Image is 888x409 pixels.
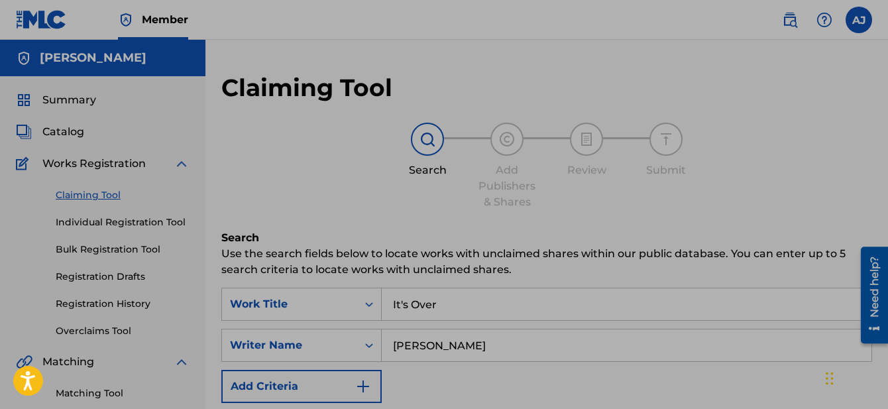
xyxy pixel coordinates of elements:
[221,73,392,103] h2: Claiming Tool
[40,50,146,66] h5: ALLEN JORDAN
[394,162,461,178] div: Search
[42,124,84,140] span: Catalog
[230,337,349,353] div: Writer Name
[16,156,33,172] img: Works Registration
[419,131,435,147] img: step indicator icon for Search
[16,10,67,29] img: MLC Logo
[174,354,190,370] img: expand
[499,131,515,147] img: step indicator icon for Add Publishers & Shares
[221,230,872,246] h6: Search
[16,354,32,370] img: Matching
[474,162,540,210] div: Add Publishers & Shares
[230,296,349,312] div: Work Title
[142,12,188,27] span: Member
[822,345,888,409] iframe: Chat Widget
[846,7,872,33] div: User Menu
[16,124,32,140] img: Catalog
[42,92,96,108] span: Summary
[56,188,190,202] a: Claiming Tool
[658,131,674,147] img: step indicator icon for Submit
[851,241,888,348] iframe: Resource Center
[16,92,96,108] a: SummarySummary
[826,359,834,398] div: Drag
[16,124,84,140] a: CatalogCatalog
[16,92,32,108] img: Summary
[221,246,872,278] p: Use the search fields below to locate works with unclaimed shares within our public database. You...
[56,386,190,400] a: Matching Tool
[777,7,803,33] a: Public Search
[579,131,594,147] img: step indicator icon for Review
[56,297,190,311] a: Registration History
[174,156,190,172] img: expand
[16,50,32,66] img: Accounts
[56,324,190,338] a: Overclaims Tool
[633,162,699,178] div: Submit
[782,12,798,28] img: search
[816,12,832,28] img: help
[56,243,190,257] a: Bulk Registration Tool
[553,162,620,178] div: Review
[811,7,838,33] div: Help
[118,12,134,28] img: Top Rightsholder
[355,379,371,394] img: 9d2ae6d4665cec9f34b9.svg
[42,156,146,172] span: Works Registration
[221,370,382,403] button: Add Criteria
[56,215,190,229] a: Individual Registration Tool
[56,270,190,284] a: Registration Drafts
[42,354,94,370] span: Matching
